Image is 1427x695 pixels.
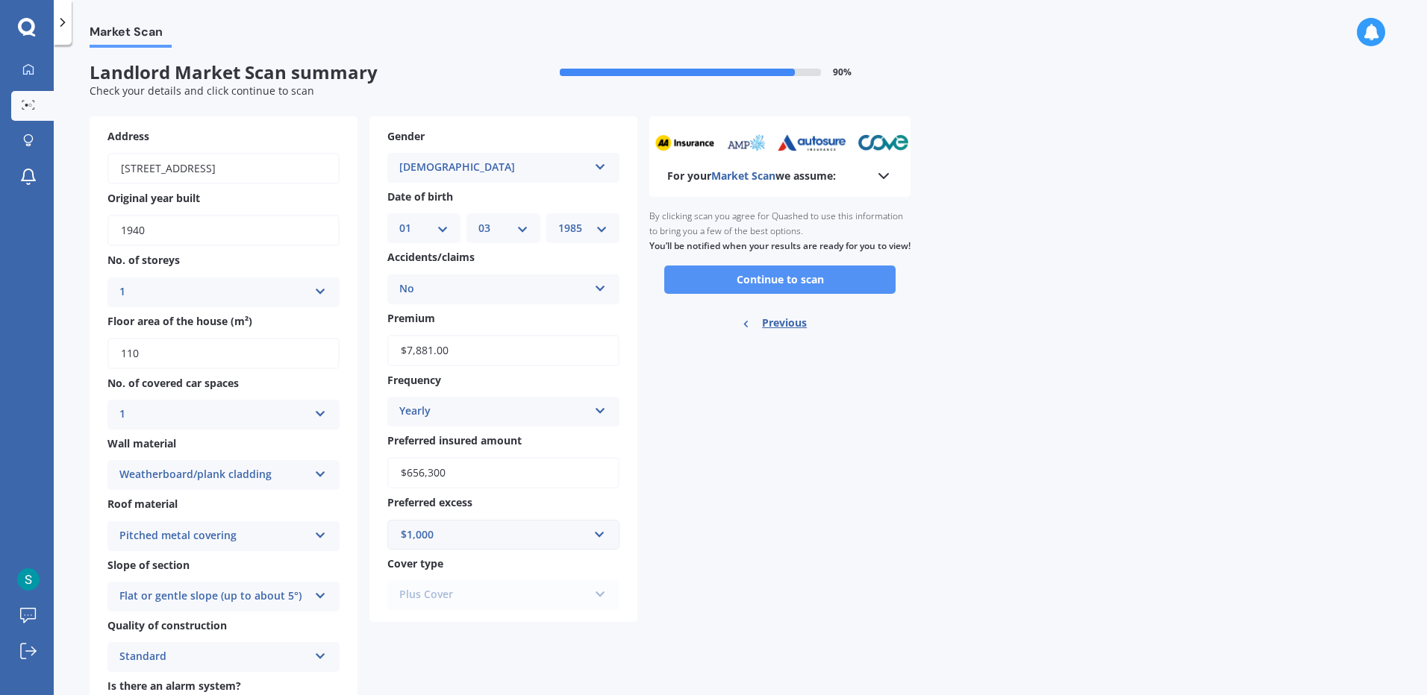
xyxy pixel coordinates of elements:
[711,169,775,183] span: Market Scan
[107,558,190,572] span: Slope of section
[399,403,588,421] div: Yearly
[762,312,807,334] span: Previous
[119,283,308,301] div: 1
[387,251,475,265] span: Accidents/claims
[107,376,239,390] span: No. of covered car spaces
[387,311,435,325] span: Premium
[833,67,852,78] span: 90 %
[387,556,443,570] span: Cover type
[667,169,836,183] b: For your we assume:
[119,527,308,545] div: Pitched metal covering
[387,129,425,143] span: Gender
[107,436,176,450] span: Wall material
[107,618,227,632] span: Quality of construction
[119,466,308,484] div: Weatherboard/plank cladding
[399,159,588,177] div: [DEMOGRAPHIC_DATA]
[107,679,241,693] span: Is there an alarm system?
[17,568,40,591] img: ALm5wu3BLGd5Ojk3S758aiIlcnV03tgOz9O6XthMlxnT=s96-c
[90,62,500,84] span: Landlord Market Scan summary
[387,373,441,387] span: Frequency
[107,497,178,512] span: Roof material
[722,134,764,151] img: amp_sm.png
[399,280,588,298] div: No
[107,254,180,268] span: No. of storeys
[652,134,712,151] img: aa_sm.webp
[107,338,340,369] input: Enter floor area
[387,189,453,204] span: Date of birth
[649,197,911,265] div: By clicking scan you agree for Quashed to use this information to bring you a few of the best opt...
[387,335,619,366] input: Enter premium
[775,134,844,151] img: autosure_sm.webp
[855,134,906,151] img: cove_sm.webp
[664,265,896,294] button: Continue to scan
[387,496,472,510] span: Preferred excess
[107,314,252,328] span: Floor area of the house (m²)
[387,433,522,447] span: Preferred insured amount
[401,526,588,543] div: $1,000
[107,191,200,205] span: Original year built
[107,129,149,143] span: Address
[90,84,314,98] span: Check your details and click continue to scan
[119,406,308,424] div: 1
[90,25,172,45] span: Market Scan
[119,648,308,666] div: Standard
[649,239,911,252] b: You’ll be notified when your results are ready for you to view!
[119,588,308,606] div: Flat or gentle slope (up to about 5°)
